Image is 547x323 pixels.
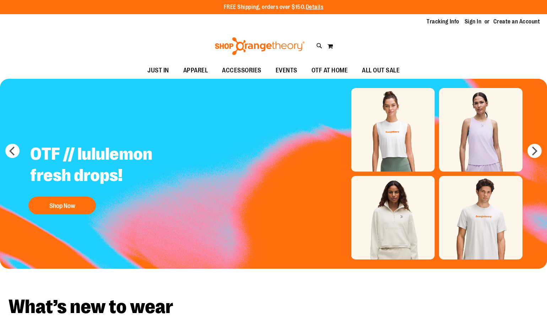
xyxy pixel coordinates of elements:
h2: OTF // lululemon fresh drops! [25,138,201,193]
span: ALL OUT SALE [362,62,400,78]
span: OTF AT HOME [312,62,348,78]
a: Details [306,4,324,10]
span: JUST IN [147,62,169,78]
a: Tracking Info [427,18,459,26]
span: EVENTS [276,62,297,78]
button: next [527,144,542,158]
span: ACCESSORIES [222,62,261,78]
a: Sign In [465,18,482,26]
span: APPAREL [183,62,208,78]
button: prev [5,144,20,158]
a: Create an Account [493,18,540,26]
a: OTF // lululemon fresh drops! Shop Now [25,138,201,218]
h2: What’s new to wear [9,297,538,317]
p: FREE Shipping, orders over $150. [224,3,324,11]
button: Shop Now [28,197,96,214]
img: Shop Orangetheory [214,37,306,55]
